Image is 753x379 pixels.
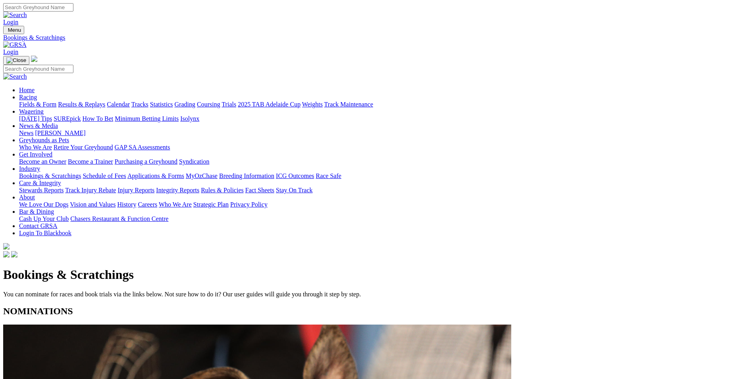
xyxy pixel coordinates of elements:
[19,115,750,122] div: Wagering
[117,187,154,193] a: Injury Reports
[19,108,44,115] a: Wagering
[324,101,373,108] a: Track Maintenance
[19,101,56,108] a: Fields & Form
[138,201,157,208] a: Careers
[3,243,10,249] img: logo-grsa-white.png
[19,222,57,229] a: Contact GRSA
[3,19,18,25] a: Login
[179,158,209,165] a: Syndication
[19,208,54,215] a: Bar & Dining
[3,65,73,73] input: Search
[19,122,58,129] a: News & Media
[19,87,35,93] a: Home
[3,73,27,80] img: Search
[3,26,24,34] button: Toggle navigation
[115,115,179,122] a: Minimum Betting Limits
[35,130,85,136] a: [PERSON_NAME]
[127,172,184,179] a: Applications & Forms
[3,12,27,19] img: Search
[19,144,52,151] a: Who We Are
[276,187,312,193] a: Stay On Track
[19,151,52,158] a: Get Involved
[201,187,244,193] a: Rules & Policies
[19,165,40,172] a: Industry
[19,172,81,179] a: Bookings & Scratchings
[70,201,116,208] a: Vision and Values
[19,158,66,165] a: Become an Owner
[19,130,750,137] div: News & Media
[3,34,750,41] a: Bookings & Scratchings
[3,56,29,65] button: Toggle navigation
[131,101,148,108] a: Tracks
[156,187,199,193] a: Integrity Reports
[221,101,236,108] a: Trials
[3,3,73,12] input: Search
[316,172,341,179] a: Race Safe
[193,201,229,208] a: Strategic Plan
[19,230,71,236] a: Login To Blackbook
[197,101,220,108] a: Coursing
[19,94,37,101] a: Racing
[19,201,68,208] a: We Love Our Dogs
[19,172,750,180] div: Industry
[175,101,195,108] a: Grading
[115,158,177,165] a: Purchasing a Greyhound
[19,144,750,151] div: Greyhounds as Pets
[8,27,21,33] span: Menu
[65,187,116,193] a: Track Injury Rebate
[6,57,26,64] img: Close
[3,306,750,317] h2: NOMINATIONS
[68,158,113,165] a: Become a Trainer
[19,130,33,136] a: News
[83,172,126,179] a: Schedule of Fees
[19,194,35,201] a: About
[83,115,114,122] a: How To Bet
[58,101,105,108] a: Results & Replays
[3,291,750,298] p: You can nominate for races and book trials via the links below. Not sure how to do it? Our user g...
[54,144,113,151] a: Retire Your Greyhound
[11,251,17,257] img: twitter.svg
[3,48,18,55] a: Login
[117,201,136,208] a: History
[3,251,10,257] img: facebook.svg
[238,101,300,108] a: 2025 TAB Adelaide Cup
[19,115,52,122] a: [DATE] Tips
[150,101,173,108] a: Statistics
[180,115,199,122] a: Isolynx
[70,215,168,222] a: Chasers Restaurant & Function Centre
[230,201,268,208] a: Privacy Policy
[19,180,61,186] a: Care & Integrity
[54,115,81,122] a: SUREpick
[3,267,750,282] h1: Bookings & Scratchings
[19,201,750,208] div: About
[19,137,69,143] a: Greyhounds as Pets
[19,187,750,194] div: Care & Integrity
[186,172,218,179] a: MyOzChase
[245,187,274,193] a: Fact Sheets
[219,172,274,179] a: Breeding Information
[19,158,750,165] div: Get Involved
[19,187,64,193] a: Stewards Reports
[3,41,27,48] img: GRSA
[19,215,750,222] div: Bar & Dining
[107,101,130,108] a: Calendar
[159,201,192,208] a: Who We Are
[115,144,170,151] a: GAP SA Assessments
[31,56,37,62] img: logo-grsa-white.png
[19,215,69,222] a: Cash Up Your Club
[302,101,323,108] a: Weights
[276,172,314,179] a: ICG Outcomes
[19,101,750,108] div: Racing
